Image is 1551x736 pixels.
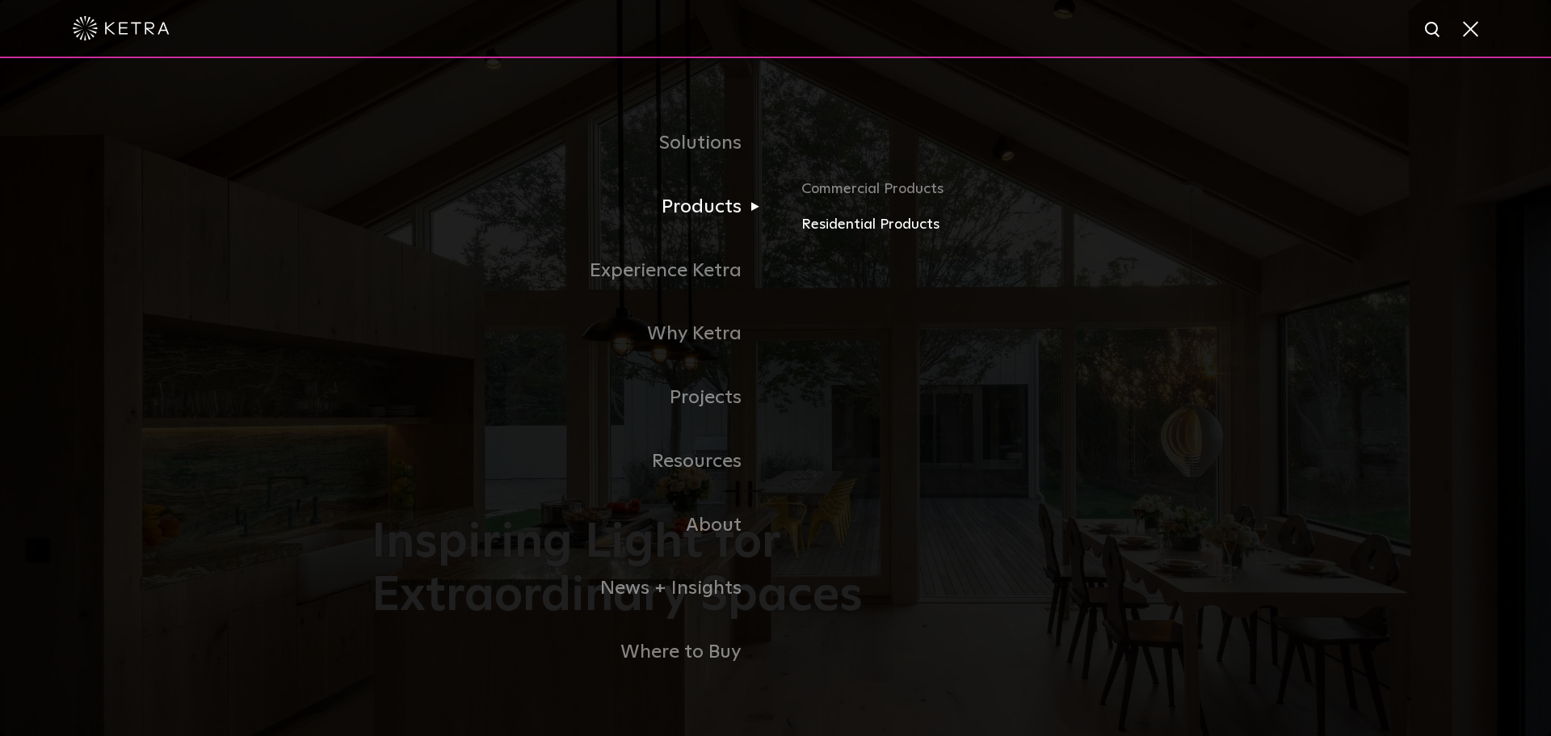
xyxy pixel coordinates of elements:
a: Why Ketra [372,302,775,366]
a: Commercial Products [801,178,1179,213]
a: Solutions [372,111,775,175]
img: search icon [1423,20,1444,40]
a: Residential Products [801,213,1179,237]
img: ketra-logo-2019-white [73,16,170,40]
a: Experience Ketra [372,239,775,303]
a: About [372,494,775,557]
a: News + Insights [372,557,775,620]
a: Where to Buy [372,620,775,684]
a: Products [372,175,775,239]
a: Projects [372,366,775,430]
div: Navigation Menu [372,111,1179,684]
a: Resources [372,430,775,494]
